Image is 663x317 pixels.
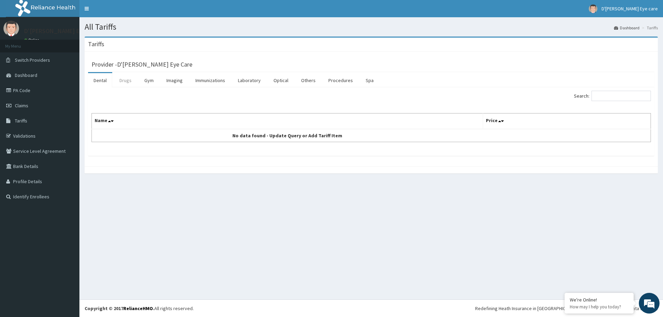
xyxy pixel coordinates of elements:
div: Redefining Heath Insurance in [GEOGRAPHIC_DATA] using Telemedicine and Data Science! [475,305,658,312]
footer: All rights reserved. [79,299,663,317]
a: Immunizations [190,73,231,88]
a: Others [296,73,321,88]
a: Online [24,38,41,42]
a: Dashboard [614,25,640,31]
span: Switch Providers [15,57,50,63]
td: No data found - Update Query or Add Tariff Item [92,129,483,142]
img: User Image [3,21,19,36]
a: Optical [268,73,294,88]
strong: Copyright © 2017 . [85,305,154,311]
span: D'[PERSON_NAME] Eye care [602,6,658,12]
img: User Image [589,4,597,13]
label: Search: [574,91,651,101]
a: Laboratory [232,73,266,88]
div: We're Online! [570,297,628,303]
input: Search: [592,91,651,101]
h3: Tariffs [88,41,104,47]
a: Dental [88,73,112,88]
a: Spa [360,73,379,88]
span: Claims [15,102,28,109]
p: How may I help you today? [570,304,628,310]
span: Dashboard [15,72,37,78]
li: Tariffs [640,25,658,31]
p: D'[PERSON_NAME] Eye care [24,28,99,34]
h1: All Tariffs [85,22,658,31]
a: Drugs [114,73,137,88]
a: RelianceHMO [123,305,153,311]
h3: Provider - D'[PERSON_NAME] Eye Care [92,61,192,68]
a: Procedures [323,73,358,88]
a: Gym [139,73,159,88]
span: Tariffs [15,118,27,124]
th: Name [92,113,483,129]
a: Imaging [161,73,188,88]
th: Price [483,113,651,129]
